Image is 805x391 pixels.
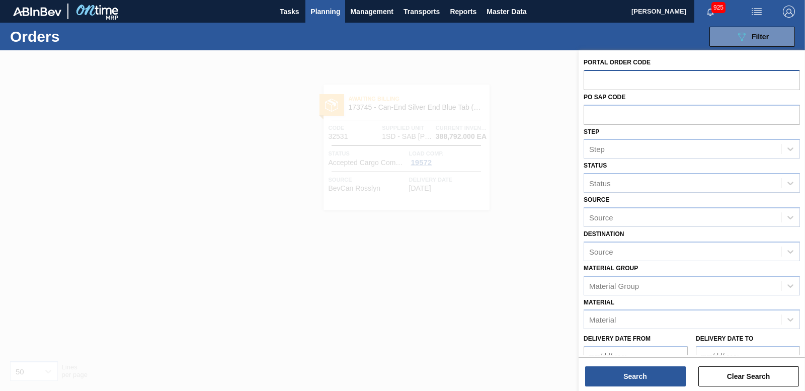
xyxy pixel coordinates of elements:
[350,6,393,18] span: Management
[711,2,726,13] span: 925
[584,128,599,135] label: Step
[13,7,61,16] img: TNhmsLtSVTkK8tSr43FrP2fwEKptu5GPRR3wAAAABJRU5ErkJggg==
[584,162,607,169] label: Status
[696,346,800,366] input: mm/dd/yyyy
[589,247,613,256] div: Source
[589,281,639,290] div: Material Group
[589,179,611,188] div: Status
[783,6,795,18] img: Logout
[584,335,651,342] label: Delivery Date from
[751,6,763,18] img: userActions
[450,6,476,18] span: Reports
[589,316,616,324] div: Material
[584,94,625,101] label: PO SAP Code
[709,27,795,47] button: Filter
[694,5,727,19] button: Notifications
[696,335,753,342] label: Delivery Date to
[10,31,156,42] h1: Orders
[487,6,526,18] span: Master Data
[278,6,300,18] span: Tasks
[589,145,605,153] div: Step
[584,59,651,66] label: Portal Order Code
[404,6,440,18] span: Transports
[584,230,624,238] label: Destination
[752,33,769,41] span: Filter
[310,6,340,18] span: Planning
[584,299,614,306] label: Material
[584,196,609,203] label: Source
[584,346,688,366] input: mm/dd/yyyy
[584,265,638,272] label: Material Group
[589,213,613,221] div: Source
